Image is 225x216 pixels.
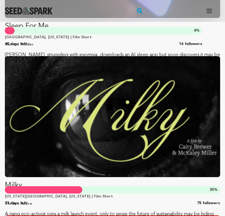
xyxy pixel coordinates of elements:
span: 35 [210,188,214,192]
span: % [194,28,200,33]
img: Seed&Spark Logo Dark Mode [5,7,53,15]
a: Seed&Spark Homepage [5,7,53,15]
span: 75 followers [197,201,220,206]
p: Milky [5,181,220,190]
span: 40 days left [5,42,27,46]
span: 23 days left [5,201,27,206]
span: 4 [194,29,196,33]
p: Sleep For Me [5,22,220,31]
span: % [210,187,218,192]
span: 16 followers [179,42,202,46]
p: [PERSON_NAME], struggling with insomnia, downloads an AI sleep app but soon discovers it may be c... [5,51,220,68]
